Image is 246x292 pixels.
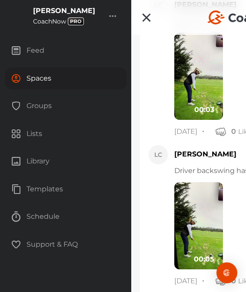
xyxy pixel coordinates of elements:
button: 0 [216,275,236,286]
div: Groups [5,95,127,117]
div: Feed [5,40,127,61]
div: Lists [5,123,127,145]
div: Support & FAQ [5,234,127,255]
a: Schedule [4,206,127,234]
a: Library [4,150,127,178]
div: [PERSON_NAME] [174,149,236,160]
a: Groups [4,95,127,123]
div: 0 [231,127,236,136]
a: Lists [4,123,127,151]
div: [DATE] [174,127,197,136]
img: default_thumb.jpg [174,182,223,269]
a: Support & FAQ [4,234,127,261]
a: Spaces [4,68,127,95]
button: 0 [216,126,236,136]
div: 00:03 [194,105,214,115]
a: Templates [4,178,127,206]
img: default_thumb.jpg [174,33,223,120]
div: Library [5,150,127,172]
div: 00:05 [194,254,214,265]
div: CoachNow [33,17,95,25]
div: Schedule [5,206,127,227]
div: Spaces [5,68,127,89]
div: [PERSON_NAME] [33,7,95,14]
div: LC [149,145,168,164]
div: [DATE] [174,277,197,285]
a: Feed [4,40,127,68]
div: Open Intercom Messenger [216,262,237,283]
img: svg+xml;base64,PHN2ZyB3aWR0aD0iMzciIGhlaWdodD0iMTgiIHZpZXdCb3g9IjAgMCAzNyAxOCIgZmlsbD0ibm9uZSIgeG... [68,17,84,25]
div: Templates [5,178,127,200]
